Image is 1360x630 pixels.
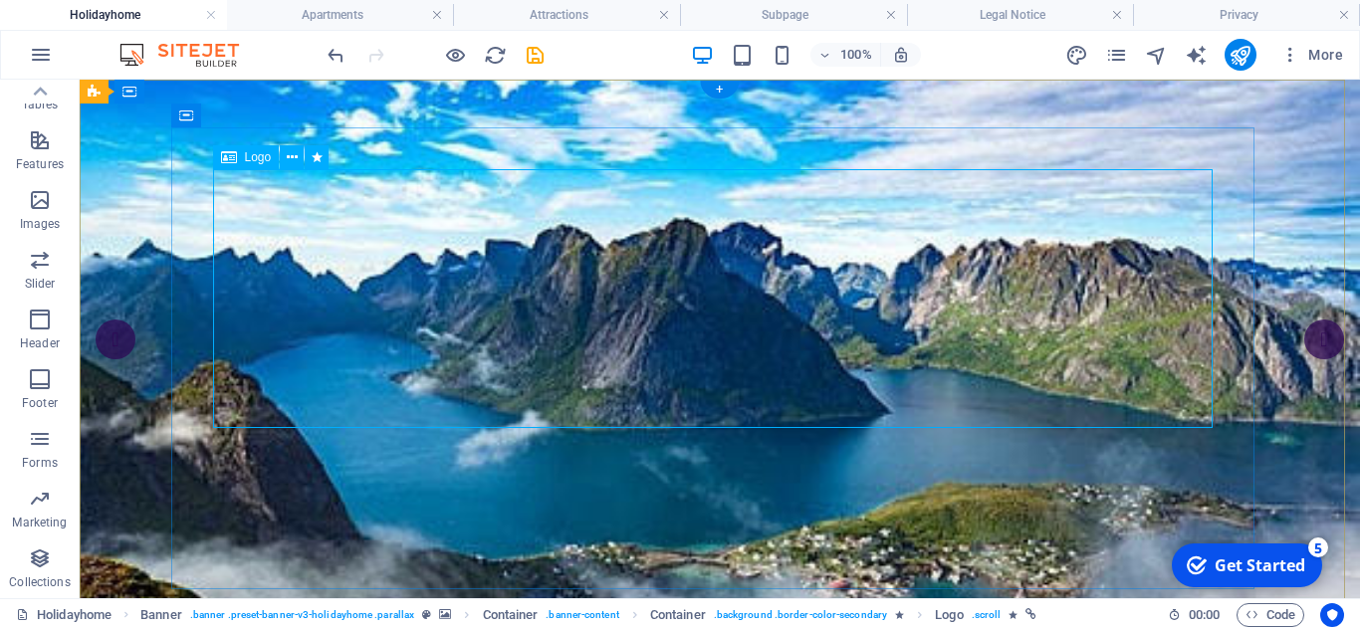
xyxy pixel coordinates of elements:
[810,43,881,67] button: 100%
[20,216,61,232] p: Images
[1185,44,1208,67] i: AI Writer
[1185,43,1209,67] button: text_generator
[147,2,167,22] div: 5
[700,81,739,99] div: +
[1145,43,1169,67] button: navigator
[453,4,680,26] h4: Attractions
[324,43,347,67] button: undo
[895,609,904,620] i: Element contains an animation
[12,515,67,530] p: Marketing
[1225,39,1256,71] button: publish
[1065,43,1089,67] button: design
[22,395,58,411] p: Footer
[1025,609,1036,620] i: This element is linked
[1009,609,1018,620] i: Element contains an animation
[972,603,1002,627] span: . scroll
[1145,44,1168,67] i: Navigator
[484,44,507,67] i: Reload page
[714,603,887,627] span: . background .border-color-secondary
[1133,4,1360,26] h4: Privacy
[325,44,347,67] i: Undo: change_data (Ctrl+Z)
[935,603,963,627] span: Click to select. Double-click to edit
[140,603,1036,627] nav: breadcrumb
[650,603,706,627] span: Click to select. Double-click to edit
[524,44,547,67] i: Save (Ctrl+S)
[1237,603,1304,627] button: Code
[54,19,144,41] div: Get Started
[227,4,454,26] h4: Apartments
[907,4,1134,26] h4: Legal Notice
[439,609,451,620] i: This element contains a background
[1272,39,1351,71] button: More
[1189,603,1220,627] span: 00 00
[11,8,161,52] div: Get Started 5 items remaining, 0% complete
[523,43,547,67] button: save
[114,43,264,67] img: Editor Logo
[245,151,272,163] span: Logo
[1320,603,1344,627] button: Usercentrics
[9,574,70,590] p: Collections
[1105,43,1129,67] button: pages
[22,455,58,471] p: Forms
[1203,607,1206,622] span: :
[22,97,58,112] p: Tables
[892,46,910,64] i: On resize automatically adjust zoom level to fit chosen device.
[20,335,60,351] p: Header
[483,603,539,627] span: Click to select. Double-click to edit
[483,43,507,67] button: reload
[16,156,64,172] p: Features
[546,603,618,627] span: . banner-content
[190,603,414,627] span: . banner .preset-banner-v3-holidayhome .parallax
[1280,45,1343,65] span: More
[140,603,182,627] span: Click to select. Double-click to edit
[680,4,907,26] h4: Subpage
[1105,44,1128,67] i: Pages (Ctrl+Alt+S)
[1246,603,1295,627] span: Code
[1168,603,1221,627] h6: Session time
[840,43,872,67] h6: 100%
[25,276,56,292] p: Slider
[1065,44,1088,67] i: Design (Ctrl+Alt+Y)
[16,603,112,627] a: Click to cancel selection. Double-click to open Pages
[422,609,431,620] i: This element is a customizable preset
